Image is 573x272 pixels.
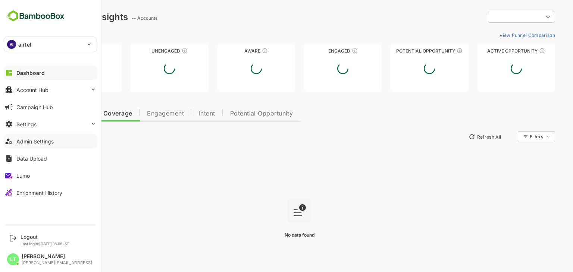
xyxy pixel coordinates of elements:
[4,99,97,114] button: Campaign Hub
[16,104,53,110] div: Campaign Hub
[236,48,242,54] div: These accounts have just entered the buying cycle and need further nurturing
[21,241,69,246] p: Last login: [DATE] 16:06 IST
[7,40,16,49] div: AI
[21,234,69,240] div: Logout
[4,82,97,97] button: Account Hub
[18,41,31,48] p: airtel
[16,190,62,196] div: Enrichment History
[503,130,529,143] div: Filters
[462,10,529,23] div: ​
[259,232,288,238] span: No data found
[4,151,97,166] button: Data Upload
[156,48,162,54] div: These accounts have not shown enough engagement and need nurturing
[18,12,102,22] div: Dashboard Insights
[504,134,517,139] div: Filters
[106,15,134,21] ag: -- Accounts
[191,48,269,54] div: Aware
[4,168,97,183] button: Lumo
[326,48,332,54] div: These accounts are warm, further nurturing would qualify them to MQAs
[18,130,72,143] button: New Insights
[4,185,97,200] button: Enrichment History
[4,117,97,132] button: Settings
[204,111,267,117] span: Potential Opportunity
[25,111,106,117] span: Data Quality and Coverage
[16,138,54,145] div: Admin Settings
[173,111,189,117] span: Intent
[364,48,442,54] div: Potential Opportunity
[4,134,97,149] button: Admin Settings
[439,131,478,143] button: Refresh All
[7,253,19,265] div: LT
[22,253,92,260] div: [PERSON_NAME]
[278,48,356,54] div: Engaged
[22,260,92,265] div: [PERSON_NAME][EMAIL_ADDRESS]
[69,48,75,54] div: These accounts have not been engaged with for a defined time period
[16,87,48,93] div: Account Hub
[16,173,30,179] div: Lumo
[470,29,529,41] button: View Funnel Comparison
[4,65,97,80] button: Dashboard
[16,121,37,127] div: Settings
[451,48,529,54] div: Active Opportunity
[18,48,95,54] div: Unreached
[4,9,67,23] img: BambooboxFullLogoMark.5f36c76dfaba33ec1ec1367b70bb1252.svg
[121,111,158,117] span: Engagement
[16,70,45,76] div: Dashboard
[430,48,436,54] div: These accounts are MQAs and can be passed on to Inside Sales
[4,37,97,52] div: AIairtel
[16,155,47,162] div: Data Upload
[104,48,182,54] div: Unengaged
[513,48,519,54] div: These accounts have open opportunities which might be at any of the Sales Stages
